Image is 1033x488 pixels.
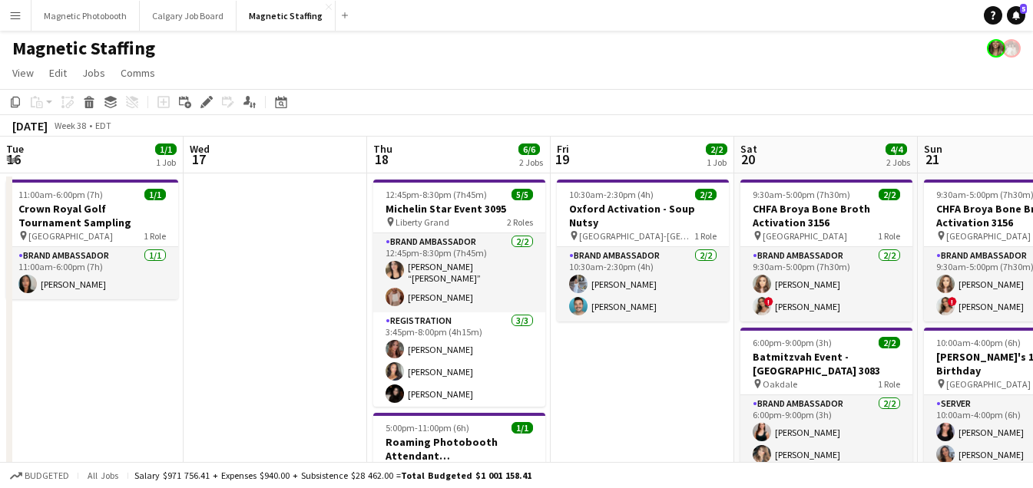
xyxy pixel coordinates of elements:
[237,1,336,31] button: Magnetic Staffing
[1007,6,1025,25] a: 5
[12,118,48,134] div: [DATE]
[886,157,910,168] div: 2 Jobs
[12,66,34,80] span: View
[134,470,531,481] div: Salary $971 756.41 + Expenses $940.00 + Subsistence $28 462.00 =
[512,422,533,434] span: 1/1
[6,247,178,299] app-card-role: Brand Ambassador1/111:00am-6:00pm (7h)[PERSON_NAME]
[948,297,957,306] span: !
[707,157,727,168] div: 1 Job
[738,150,757,168] span: 20
[878,378,900,390] span: 1 Role
[512,189,533,200] span: 5/5
[144,230,166,242] span: 1 Role
[28,230,113,242] span: [GEOGRAPHIC_DATA]
[144,189,166,200] span: 1/1
[764,297,773,306] span: !
[557,247,729,321] app-card-role: Brand Ambassador2/210:30am-2:30pm (4h)[PERSON_NAME][PERSON_NAME]
[18,189,103,200] span: 11:00am-6:00pm (7h)
[694,230,717,242] span: 1 Role
[886,143,907,155] span: 4/4
[371,150,392,168] span: 18
[519,157,543,168] div: 2 Jobs
[879,189,900,200] span: 2/2
[49,66,67,80] span: Edit
[1002,39,1021,58] app-user-avatar: Kara & Monika
[924,142,942,156] span: Sun
[740,350,912,378] h3: Batmitzvah Event - [GEOGRAPHIC_DATA] 3083
[6,202,178,229] h3: Crown Royal Golf Tournament Sampling
[753,337,832,348] span: 6:00pm-9:00pm (3h)
[6,180,178,299] app-job-card: 11:00am-6:00pm (7h)1/1Crown Royal Golf Tournament Sampling [GEOGRAPHIC_DATA]1 RoleBrand Ambassado...
[386,189,487,200] span: 12:45pm-8:30pm (7h45m)
[155,143,177,155] span: 1/1
[190,142,210,156] span: Wed
[373,435,545,463] h3: Roaming Photobooth Attendant [GEOGRAPHIC_DATA]
[12,37,155,60] h1: Magnetic Staffing
[6,142,24,156] span: Tue
[579,230,694,242] span: [GEOGRAPHIC_DATA]-[GEOGRAPHIC_DATA]
[114,63,161,83] a: Comms
[706,143,727,155] span: 2/2
[76,63,111,83] a: Jobs
[763,230,847,242] span: [GEOGRAPHIC_DATA]
[82,66,105,80] span: Jobs
[4,150,24,168] span: 16
[121,66,155,80] span: Comms
[740,202,912,229] h3: CHFA Broya Bone Broth Activation 3156
[740,328,912,470] app-job-card: 6:00pm-9:00pm (3h)2/2Batmitzvah Event - [GEOGRAPHIC_DATA] 3083 Oakdale1 RoleBrand Ambassador2/26:...
[946,378,1031,390] span: [GEOGRAPHIC_DATA]
[557,180,729,321] app-job-card: 10:30am-2:30pm (4h)2/2Oxford Activation - Soup Nutsy [GEOGRAPHIC_DATA]-[GEOGRAPHIC_DATA]1 RoleBra...
[569,189,654,200] span: 10:30am-2:30pm (4h)
[946,230,1031,242] span: [GEOGRAPHIC_DATA]
[557,202,729,229] h3: Oxford Activation - Soup Nutsy
[987,39,1005,58] app-user-avatar: Bianca Fantauzzi
[95,120,111,131] div: EDT
[753,189,850,200] span: 9:30am-5:00pm (7h30m)
[740,142,757,156] span: Sat
[879,337,900,348] span: 2/2
[25,470,69,481] span: Budgeted
[43,63,73,83] a: Edit
[518,143,540,155] span: 6/6
[1020,4,1027,14] span: 5
[740,180,912,321] app-job-card: 9:30am-5:00pm (7h30m)2/2CHFA Broya Bone Broth Activation 3156 [GEOGRAPHIC_DATA]1 RoleBrand Ambass...
[386,422,469,434] span: 5:00pm-11:00pm (6h)
[373,233,545,312] app-card-role: Brand Ambassador2/212:45pm-8:30pm (7h45m)[PERSON_NAME] “[PERSON_NAME]” [PERSON_NAME][PERSON_NAME]
[187,150,210,168] span: 17
[140,1,237,31] button: Calgary Job Board
[740,247,912,321] app-card-role: Brand Ambassador2/29:30am-5:00pm (7h30m)[PERSON_NAME]![PERSON_NAME]
[31,1,140,31] button: Magnetic Photobooth
[557,142,569,156] span: Fri
[51,120,89,131] span: Week 38
[6,63,40,83] a: View
[740,395,912,470] app-card-role: Brand Ambassador2/26:00pm-9:00pm (3h)[PERSON_NAME][PERSON_NAME]
[401,470,531,481] span: Total Budgeted $1 001 158.41
[396,216,449,228] span: Liberty Grand
[373,312,545,409] app-card-role: Registration3/33:45pm-8:00pm (4h15m)[PERSON_NAME][PERSON_NAME][PERSON_NAME]
[507,216,533,228] span: 2 Roles
[8,467,71,484] button: Budgeted
[878,230,900,242] span: 1 Role
[922,150,942,168] span: 21
[373,202,545,216] h3: Michelin Star Event 3095
[373,142,392,156] span: Thu
[156,157,176,168] div: 1 Job
[373,180,545,407] app-job-card: 12:45pm-8:30pm (7h45m)5/5Michelin Star Event 3095 Liberty Grand2 RolesBrand Ambassador2/212:45pm-...
[555,150,569,168] span: 19
[84,470,121,481] span: All jobs
[936,337,1021,348] span: 10:00am-4:00pm (6h)
[695,189,717,200] span: 2/2
[763,378,797,390] span: Oakdale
